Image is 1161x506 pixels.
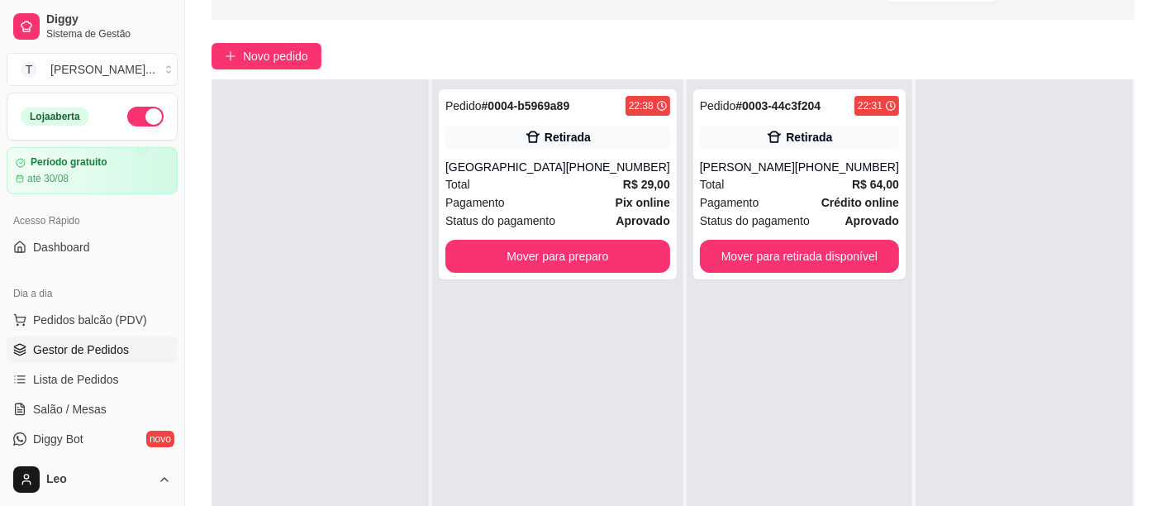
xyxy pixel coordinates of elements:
a: Dashboard [7,234,178,260]
span: Lista de Pedidos [33,371,119,388]
span: Gestor de Pedidos [33,341,129,358]
span: Novo pedido [243,47,308,65]
strong: Pix online [616,196,670,209]
strong: Crédito online [821,196,899,209]
span: Diggy [46,12,171,27]
div: Loja aberta [21,107,89,126]
div: Retirada [786,129,832,146]
div: [PERSON_NAME] [700,159,795,175]
span: T [21,61,37,78]
div: [PHONE_NUMBER] [566,159,670,175]
button: Alterar Status [127,107,164,126]
div: [PHONE_NUMBER] [795,159,899,175]
span: Dashboard [33,239,90,255]
button: Leo [7,460,178,499]
button: Select a team [7,53,178,86]
span: Total [445,175,470,193]
span: plus [225,50,236,62]
div: 22:31 [858,99,883,112]
div: Acesso Rápido [7,208,178,234]
span: Status do pagamento [445,212,555,230]
strong: # 0003-44c3f204 [735,99,821,112]
div: Dia a dia [7,280,178,307]
a: Gestor de Pedidos [7,337,178,363]
div: [GEOGRAPHIC_DATA] [445,159,566,175]
span: Pedido [445,99,482,112]
button: Novo pedido [212,43,321,69]
span: Pedidos balcão (PDV) [33,312,147,328]
div: 22:38 [629,99,654,112]
span: Leo [46,472,151,487]
button: Pedidos balcão (PDV) [7,307,178,333]
div: Retirada [545,129,591,146]
strong: R$ 64,00 [852,178,899,191]
strong: R$ 29,00 [623,178,670,191]
span: Pedido [700,99,736,112]
span: Pagamento [445,193,505,212]
span: Diggy Bot [33,431,83,447]
span: Status do pagamento [700,212,810,230]
a: DiggySistema de Gestão [7,7,178,46]
span: Total [700,175,725,193]
article: até 30/08 [27,172,69,185]
a: Diggy Botnovo [7,426,178,452]
button: Mover para preparo [445,240,670,273]
div: [PERSON_NAME] ... [50,61,155,78]
a: Lista de Pedidos [7,366,178,393]
strong: aprovado [845,214,899,227]
span: Salão / Mesas [33,401,107,418]
article: Período gratuito [31,156,107,169]
span: Pagamento [700,193,759,212]
a: Salão / Mesas [7,396,178,422]
strong: # 0004-b5969a89 [482,99,570,112]
span: Sistema de Gestão [46,27,171,41]
button: Mover para retirada disponível [700,240,899,273]
a: Período gratuitoaté 30/08 [7,147,178,194]
strong: aprovado [616,214,669,227]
